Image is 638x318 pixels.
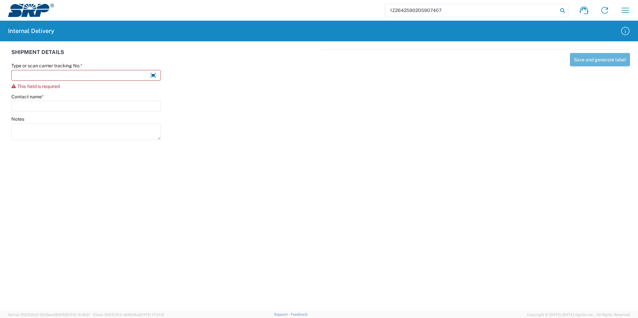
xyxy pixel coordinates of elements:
[527,312,630,318] span: Copyright © [DATE]-[DATE] Agistix Inc., All Rights Reserved
[11,116,24,122] label: Notes
[17,84,60,89] span: This field is required
[274,312,291,316] a: Support
[385,4,558,17] input: Shipment, tracking or reference number
[65,313,90,317] span: [DATE] 10:18:31
[11,49,317,63] div: SHIPMENT DETAILS
[139,313,164,317] span: [DATE] 17:21:12
[8,4,54,17] img: srp
[11,63,82,69] label: Type or scan carrier tracking No.
[8,313,90,317] span: Server: 2025.20.0-32d5ea39505
[291,312,308,316] a: Feedback
[93,313,164,317] span: Client: 2025.20.0-e640dba
[11,94,44,100] label: Contact name
[8,27,54,35] h2: Internal Delivery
